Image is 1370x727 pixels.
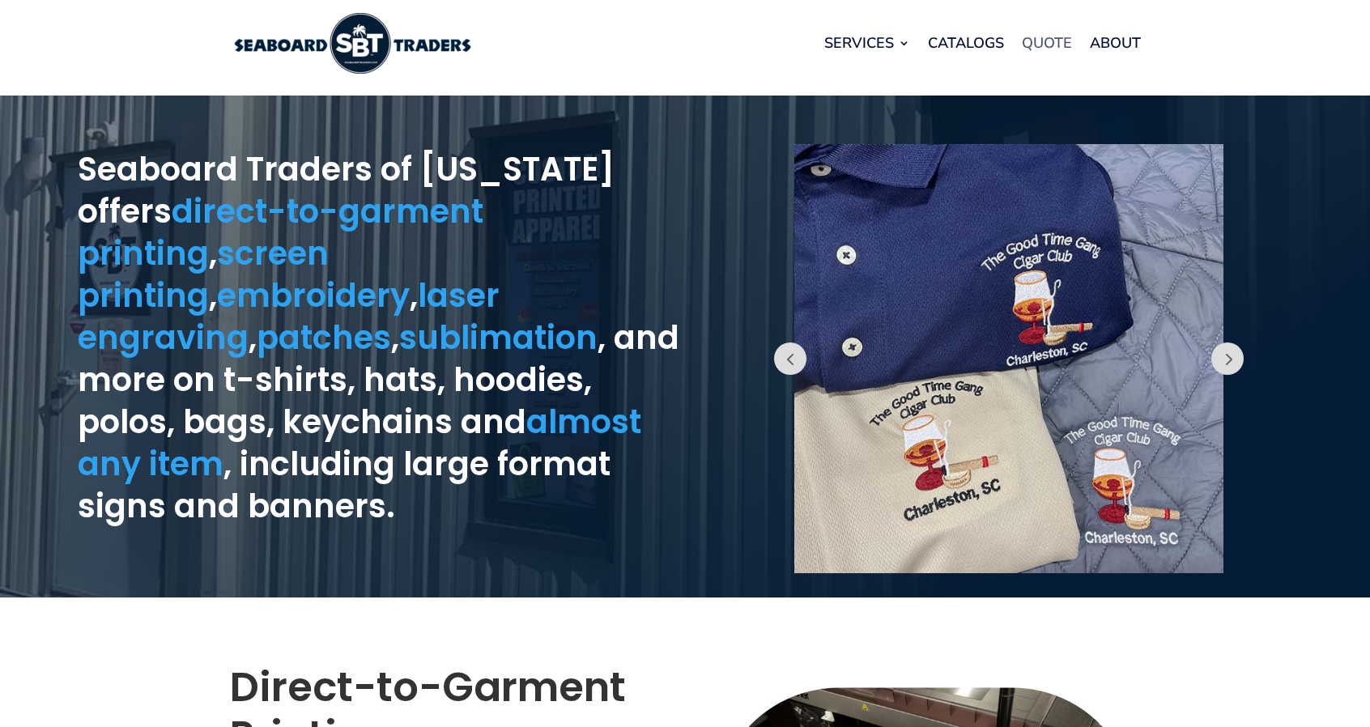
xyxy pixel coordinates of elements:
[78,148,685,535] h1: Seaboard Traders of [US_STATE] offers , , , , , , and more on t-shirts, hats, hoodies, polos, bag...
[399,315,598,360] a: sublimation
[78,231,329,318] a: screen printing
[1090,12,1141,74] a: About
[78,399,641,487] a: almost any item
[257,315,391,360] a: patches
[928,12,1004,74] a: Catalogs
[1022,12,1072,74] a: Quote
[794,144,1223,573] img: embroidered garments
[78,189,483,276] a: direct-to-garment printing
[217,273,410,318] a: embroidery
[78,273,500,360] a: laser engraving
[774,342,806,375] button: Prev
[1211,342,1244,375] button: Prev
[824,12,910,74] a: Services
